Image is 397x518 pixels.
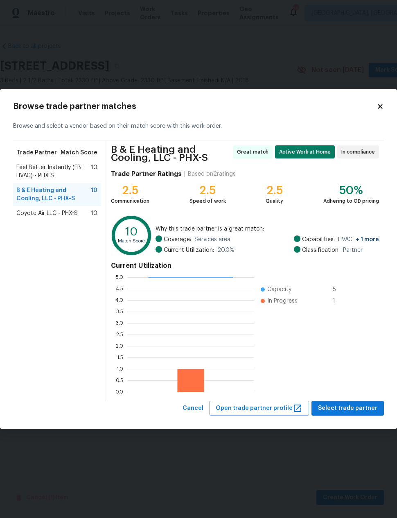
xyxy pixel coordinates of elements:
[356,237,379,242] span: + 1 more
[266,186,283,195] div: 2.5
[267,285,291,294] span: Capacity
[115,297,123,302] text: 4.0
[111,186,149,195] div: 2.5
[91,163,97,180] span: 10
[179,401,207,416] button: Cancel
[111,197,149,205] div: Communication
[323,197,379,205] div: Adhering to OD pricing
[116,320,123,325] text: 3.0
[217,246,235,254] span: 20.0 %
[13,102,377,111] h2: Browse trade partner matches
[111,262,379,270] h4: Current Utilization
[188,170,236,178] div: Based on 2 ratings
[116,378,123,382] text: 0.5
[156,225,379,233] span: Why this trade partner is a great match:
[216,403,302,414] span: Open trade partner profile
[126,226,138,238] text: 10
[323,186,379,195] div: 50%
[118,238,145,243] text: Match Score
[91,186,97,203] span: 10
[341,148,378,156] span: In compliance
[111,145,230,162] span: B & E Heating and Cooling, LLC - PHX-S
[91,209,97,217] span: 10
[13,112,384,140] div: Browse and select a vendor based on their match score with this work order.
[302,246,340,254] span: Classification:
[189,197,226,205] div: Speed of work
[111,170,182,178] h4: Trade Partner Ratings
[279,148,334,156] span: Active Work at Home
[194,235,230,244] span: Services area
[16,149,57,157] span: Trade Partner
[115,389,123,394] text: 0.0
[164,246,214,254] span: Current Utilization:
[237,148,272,156] span: Great match
[333,285,346,294] span: 5
[182,170,188,178] div: |
[116,274,123,279] text: 5.0
[189,186,226,195] div: 2.5
[302,235,335,244] span: Capabilities:
[343,246,363,254] span: Partner
[16,163,91,180] span: Feel Better Instantly (FBI HVAC) - PHX-S
[183,403,203,414] span: Cancel
[16,209,78,217] span: Coyote Air LLC - PHX-S
[267,297,298,305] span: In Progress
[16,186,91,203] span: B & E Heating and Cooling, LLC - PHX-S
[318,403,377,414] span: Select trade partner
[61,149,97,157] span: Match Score
[116,343,123,348] text: 2.0
[209,401,309,416] button: Open trade partner profile
[117,355,123,360] text: 1.5
[164,235,191,244] span: Coverage:
[116,286,123,291] text: 4.5
[266,197,283,205] div: Quality
[338,235,379,244] span: HVAC
[116,332,123,337] text: 2.5
[117,366,123,371] text: 1.0
[333,297,346,305] span: 1
[116,309,123,314] text: 3.5
[311,401,384,416] button: Select trade partner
